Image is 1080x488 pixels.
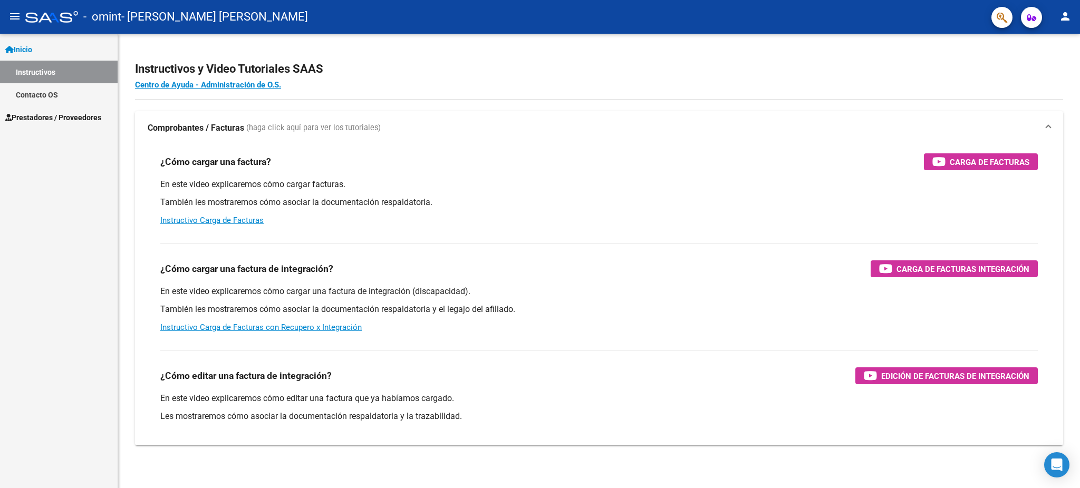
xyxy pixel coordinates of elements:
button: Carga de Facturas [924,153,1038,170]
mat-expansion-panel-header: Comprobantes / Facturas (haga click aquí para ver los tutoriales) [135,111,1063,145]
a: Centro de Ayuda - Administración de O.S. [135,80,281,90]
a: Instructivo Carga de Facturas [160,216,264,225]
span: - omint [83,5,121,28]
span: (haga click aquí para ver los tutoriales) [246,122,381,134]
span: Prestadores / Proveedores [5,112,101,123]
mat-icon: person [1059,10,1072,23]
h2: Instructivos y Video Tutoriales SAAS [135,59,1063,79]
span: Inicio [5,44,32,55]
h3: ¿Cómo editar una factura de integración? [160,368,332,383]
div: Comprobantes / Facturas (haga click aquí para ver los tutoriales) [135,145,1063,445]
p: En este video explicaremos cómo cargar facturas. [160,179,1038,190]
div: Open Intercom Messenger [1044,452,1069,477]
strong: Comprobantes / Facturas [148,122,244,134]
p: Les mostraremos cómo asociar la documentación respaldatoria y la trazabilidad. [160,411,1038,422]
button: Carga de Facturas Integración [871,260,1038,277]
p: En este video explicaremos cómo cargar una factura de integración (discapacidad). [160,286,1038,297]
mat-icon: menu [8,10,21,23]
h3: ¿Cómo cargar una factura de integración? [160,261,333,276]
h3: ¿Cómo cargar una factura? [160,154,271,169]
span: Carga de Facturas [950,155,1029,169]
span: - [PERSON_NAME] [PERSON_NAME] [121,5,308,28]
p: También les mostraremos cómo asociar la documentación respaldatoria. [160,197,1038,208]
span: Carga de Facturas Integración [896,262,1029,276]
button: Edición de Facturas de integración [855,367,1038,384]
span: Edición de Facturas de integración [881,369,1029,383]
p: También les mostraremos cómo asociar la documentación respaldatoria y el legajo del afiliado. [160,304,1038,315]
p: En este video explicaremos cómo editar una factura que ya habíamos cargado. [160,393,1038,404]
a: Instructivo Carga de Facturas con Recupero x Integración [160,323,362,332]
